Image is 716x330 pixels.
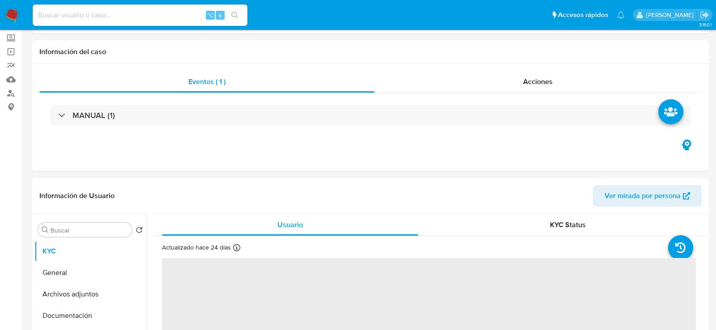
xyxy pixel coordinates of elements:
button: Buscar [42,226,49,233]
span: Eventos ( 1 ) [188,76,226,87]
button: Documentación [34,305,146,326]
button: General [34,262,146,283]
button: Archivos adjuntos [34,283,146,305]
button: Volver al orden por defecto [136,226,143,236]
span: ⌥ [207,11,213,19]
span: s [219,11,222,19]
div: MANUAL (1) [50,105,691,126]
p: lourdes.morinigo@mercadolibre.com [646,11,697,19]
a: Notificaciones [617,11,625,19]
span: Accesos rápidos [558,10,608,20]
span: Ver mirada por persona [605,185,681,207]
p: Actualizado hace 24 días [162,243,231,252]
input: Buscar usuario o caso... [33,9,247,21]
span: KYC Status [550,220,586,230]
button: Ver mirada por persona [593,185,702,207]
h1: Información de Usuario [39,191,115,200]
span: 3.160.1 [699,21,712,28]
h3: MANUAL (1) [72,110,115,120]
span: Acciones [523,76,553,87]
h1: Información del caso [39,47,702,56]
span: Usuario [277,220,303,230]
button: KYC [34,241,146,262]
a: Salir [700,10,709,20]
button: search-icon [226,9,244,21]
input: Buscar [51,226,128,234]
